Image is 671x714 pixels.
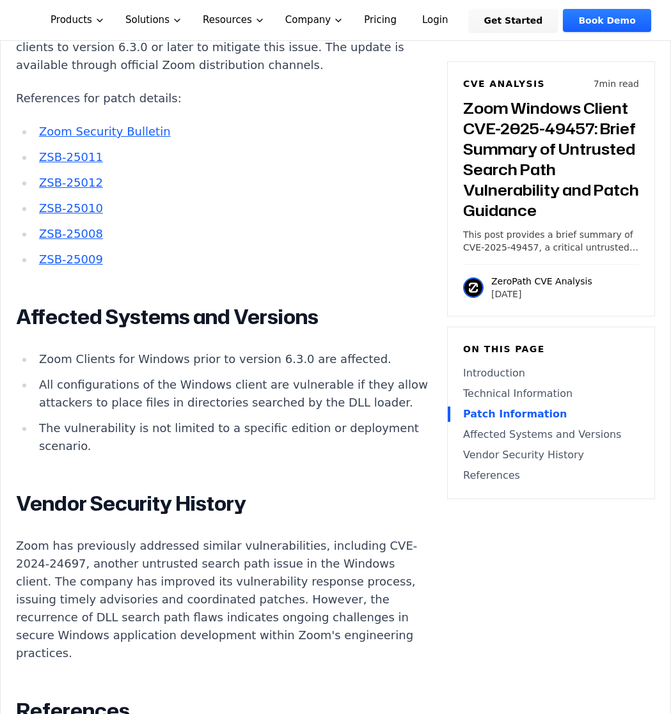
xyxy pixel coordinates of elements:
a: Technical Information [463,386,639,401]
a: ZSB-25008 [39,227,103,240]
p: Zoom has previously addressed similar vulnerabilities, including CVE-2024-24697, another untruste... [16,537,432,662]
p: This post provides a brief summary of CVE-2025-49457, a critical untrusted search path vulnerabil... [463,228,639,254]
a: Introduction [463,366,639,381]
a: ZSB-25009 [39,252,103,266]
h2: Vendor Security History [16,491,432,516]
a: Login [407,9,464,32]
a: Patch Information [463,407,639,422]
img: ZeroPath CVE Analysis [463,277,484,298]
a: Zoom Security Bulletin [39,125,171,138]
li: The vulnerability is not limited to a specific edition or deployment scenario. [34,419,432,455]
li: All configurations of the Windows client are vulnerable if they allow attackers to place files in... [34,376,432,412]
a: ZSB-25012 [39,176,103,189]
a: References [463,468,639,483]
a: Get Started [469,9,558,32]
p: [DATE] [491,288,592,300]
h6: On this page [463,343,639,355]
a: Book Demo [563,9,651,32]
a: Affected Systems and Versions [463,427,639,442]
a: ZSB-25010 [39,201,103,215]
a: ZSB-25011 [39,150,103,164]
h3: Zoom Windows Client CVE-2025-49457: Brief Summary of Untrusted Search Path Vulnerability and Patc... [463,98,639,221]
h6: CVE Analysis [463,77,545,90]
p: References for patch details: [16,89,432,107]
li: Zoom Clients for Windows prior to version 6.3.0 are affected. [34,350,432,368]
p: ZeroPath CVE Analysis [491,275,592,288]
a: Vendor Security History [463,447,639,463]
p: 7 min read [594,77,639,90]
h2: Affected Systems and Versions [16,304,432,330]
